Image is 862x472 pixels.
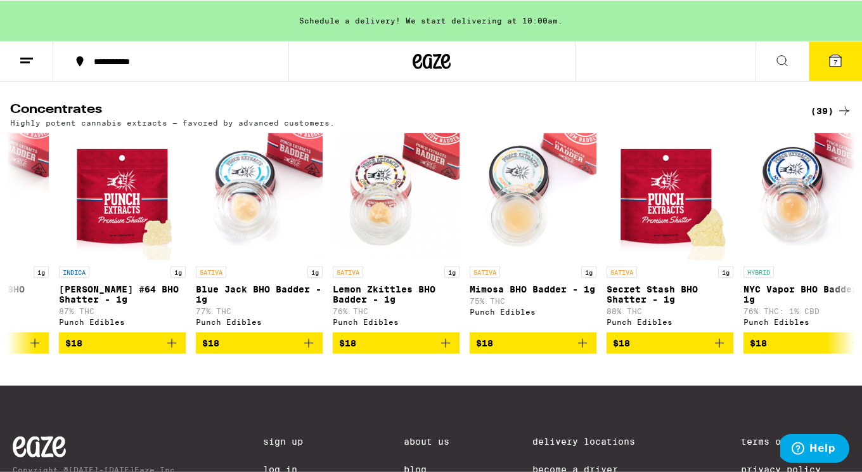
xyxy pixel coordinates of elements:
[607,266,637,277] p: SATIVA
[170,266,186,277] p: 1g
[333,332,460,353] button: Add to bag
[811,103,852,118] a: (39)
[470,133,596,259] img: Punch Edibles - Mimosa BHO Badder - 1g
[470,133,596,332] a: Open page for Mimosa BHO Badder - 1g from Punch Edibles
[470,307,596,315] div: Punch Edibles
[196,133,323,332] a: Open page for Blue Jack BHO Badder - 1g from Punch Edibles
[444,266,460,277] p: 1g
[613,338,630,348] span: $18
[741,436,849,446] a: Terms of Service
[470,266,500,277] p: SATIVA
[333,133,460,259] img: Punch Edibles - Lemon Zkittles BHO Badder - 1g
[470,296,596,305] p: 75% THC
[833,58,837,65] span: 7
[333,266,363,277] p: SATIVA
[607,133,733,259] img: Punch Edibles - Secret Stash BHO Shatter - 1g
[607,306,733,315] p: 88% THC
[196,306,323,315] p: 77% THC
[607,332,733,353] button: Add to bag
[196,133,323,259] img: Punch Edibles - Blue Jack BHO Badder - 1g
[718,266,733,277] p: 1g
[196,317,323,325] div: Punch Edibles
[607,284,733,304] p: Secret Stash BHO Shatter - 1g
[59,306,186,315] p: 87% THC
[196,332,323,353] button: Add to bag
[333,306,460,315] p: 76% THC
[404,436,449,446] a: About Us
[59,133,186,259] img: Punch Edibles - Runtz #64 BHO Shatter - 1g
[333,133,460,332] a: Open page for Lemon Zkittles BHO Badder - 1g from Punch Edibles
[607,317,733,325] div: Punch Edibles
[34,266,49,277] p: 1g
[59,133,186,332] a: Open page for Runtz #64 BHO Shatter - 1g from Punch Edibles
[470,332,596,353] button: Add to bag
[10,118,335,126] p: Highly potent cannabis extracts — favored by advanced customers.
[333,284,460,304] p: Lemon Zkittles BHO Badder - 1g
[307,266,323,277] p: 1g
[339,338,356,348] span: $18
[333,317,460,325] div: Punch Edibles
[470,284,596,294] p: Mimosa BHO Badder - 1g
[202,338,219,348] span: $18
[263,436,320,446] a: Sign Up
[607,133,733,332] a: Open page for Secret Stash BHO Shatter - 1g from Punch Edibles
[581,266,596,277] p: 1g
[10,103,790,118] h2: Concentrates
[809,41,862,81] button: 7
[65,338,82,348] span: $18
[743,266,774,277] p: HYBRID
[750,338,767,348] span: $18
[532,436,658,446] a: Delivery Locations
[59,266,89,277] p: INDICA
[59,284,186,304] p: [PERSON_NAME] #64 BHO Shatter - 1g
[59,332,186,353] button: Add to bag
[196,266,226,277] p: SATIVA
[476,338,493,348] span: $18
[59,317,186,325] div: Punch Edibles
[780,433,849,465] iframe: Opens a widget where you can find more information
[196,284,323,304] p: Blue Jack BHO Badder - 1g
